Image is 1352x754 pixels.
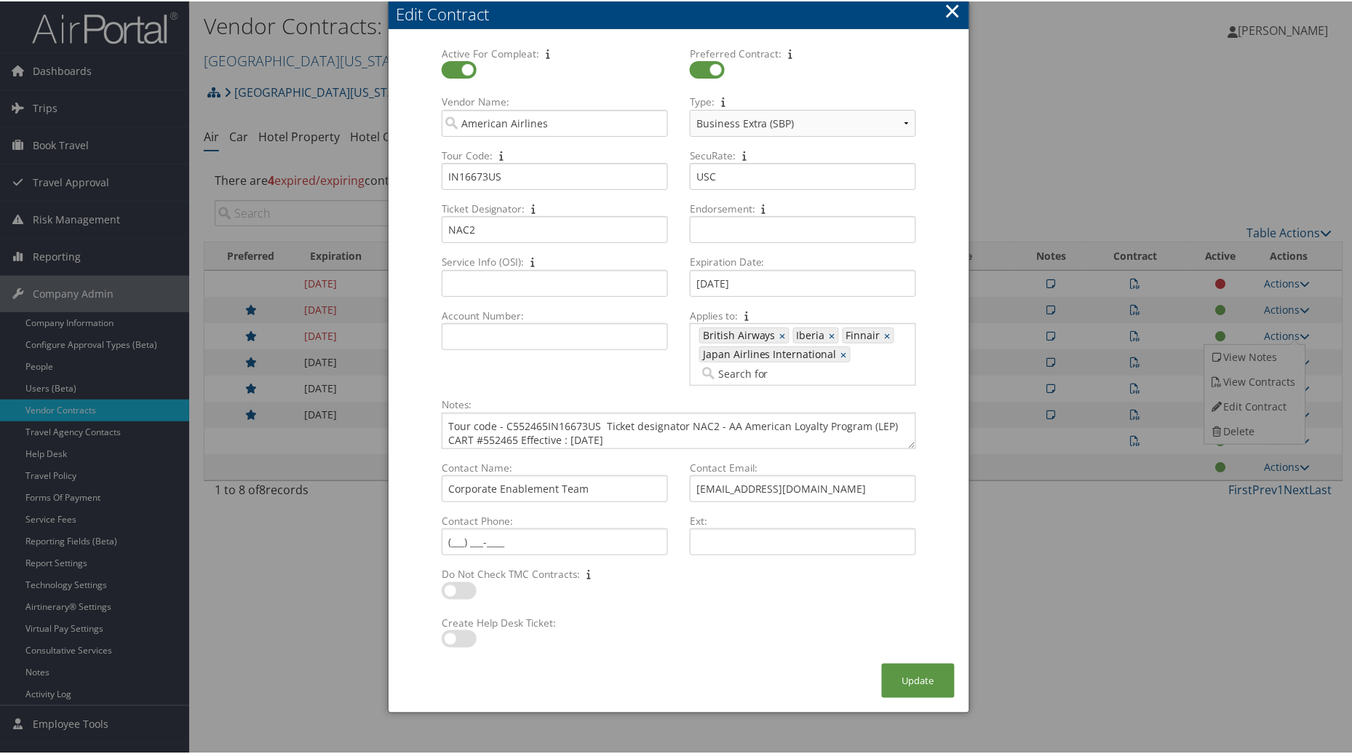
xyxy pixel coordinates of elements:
input: Contact Phone: [442,527,668,554]
label: SecuRate: [684,147,922,162]
button: Update [882,662,955,697]
a: × [884,327,894,341]
label: Contact Phone: [436,512,674,527]
label: Expiration Date: [684,253,922,268]
a: × [829,327,838,341]
input: Applies to: British Airways×Iberia×Finnair×Japan Airlines International× [699,365,781,379]
textarea: Notes: [442,411,916,448]
label: Applies to: [684,307,922,322]
label: Notes: [436,396,922,410]
label: Tour Code: [436,147,674,162]
span: Iberia [794,327,825,341]
label: Active For Compleat: [436,45,674,60]
input: SecuRate: [690,162,916,188]
input: Expiration Date: [690,269,916,295]
label: Create Help Desk Ticket: [436,614,674,629]
label: Endorsement: [684,200,922,215]
label: Do Not Check TMC Contracts: [436,565,674,580]
input: Vendor Name: [442,108,668,135]
label: Vendor Name: [436,93,674,108]
input: Tour Code: [442,162,668,188]
input: Ticket Designator: [442,215,668,242]
label: Preferred Contract: [684,45,922,60]
span: Finnair [843,327,880,341]
label: Contact Name: [436,459,674,474]
label: Ext: [684,512,922,527]
span: British Airways [700,327,776,341]
input: Account Number: [442,322,668,349]
input: Contact Email: [690,474,916,501]
select: Type: [690,108,916,135]
a: × [840,346,850,360]
label: Type: [684,93,922,108]
div: Edit Contract [396,1,969,24]
input: Service Info (OSI): [442,269,668,295]
label: Account Number: [436,307,674,322]
label: Ticket Designator: [436,200,674,215]
label: Service Info (OSI): [436,253,674,268]
a: × [779,327,789,341]
input: Contact Name: [442,474,668,501]
input: Ext: [690,527,916,554]
input: Endorsement: [690,215,916,242]
span: Japan Airlines International [700,346,837,360]
label: Contact Email: [684,459,922,474]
